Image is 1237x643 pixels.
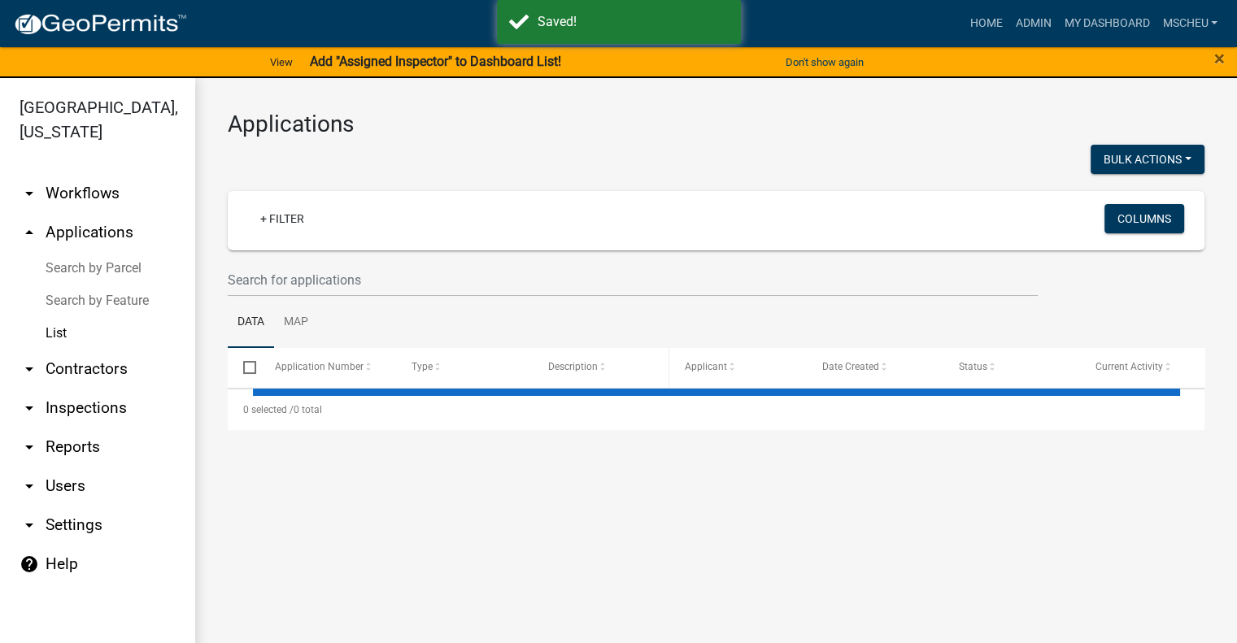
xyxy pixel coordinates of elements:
[396,348,533,387] datatable-header-cell: Type
[779,49,870,76] button: Don't show again
[412,361,433,372] span: Type
[309,54,560,69] strong: Add "Assigned Inspector" to Dashboard List!
[806,348,943,387] datatable-header-cell: Date Created
[685,361,727,372] span: Applicant
[20,223,39,242] i: arrow_drop_up
[264,49,299,76] a: View
[1057,8,1156,39] a: My Dashboard
[1104,204,1184,233] button: Columns
[228,389,1204,430] div: 0 total
[243,404,294,415] span: 0 selected /
[538,12,729,32] div: Saved!
[228,111,1204,138] h3: Applications
[228,297,274,349] a: Data
[20,184,39,203] i: arrow_drop_down
[943,348,1080,387] datatable-header-cell: Status
[1095,361,1163,372] span: Current Activity
[669,348,806,387] datatable-header-cell: Applicant
[20,554,39,574] i: help
[548,361,598,372] span: Description
[533,348,669,387] datatable-header-cell: Description
[1214,47,1225,70] span: ×
[20,476,39,496] i: arrow_drop_down
[228,348,259,387] datatable-header-cell: Select
[1156,8,1224,39] a: mscheu
[20,515,39,535] i: arrow_drop_down
[1091,145,1204,174] button: Bulk Actions
[822,361,879,372] span: Date Created
[1008,8,1057,39] a: Admin
[20,359,39,379] i: arrow_drop_down
[963,8,1008,39] a: Home
[247,204,317,233] a: + Filter
[1080,348,1217,387] datatable-header-cell: Current Activity
[20,437,39,457] i: arrow_drop_down
[1214,49,1225,68] button: Close
[259,348,395,387] datatable-header-cell: Application Number
[20,398,39,418] i: arrow_drop_down
[275,361,364,372] span: Application Number
[274,297,318,349] a: Map
[228,263,1038,297] input: Search for applications
[959,361,987,372] span: Status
